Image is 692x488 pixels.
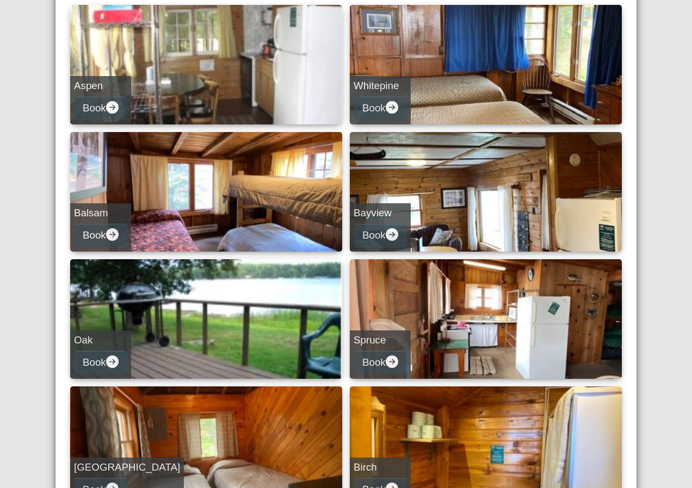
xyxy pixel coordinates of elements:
h5: Oak [74,334,127,347]
button: Bookarrow right circle fill [74,96,127,121]
svg: arrow right circle fill [106,101,119,114]
svg: arrow right circle fill [106,355,119,368]
h5: Bayview [354,207,407,220]
button: Bookarrow right circle fill [354,96,407,121]
h5: Aspen [74,80,127,92]
h5: [GEOGRAPHIC_DATA] [74,461,180,474]
svg: arrow right circle fill [386,228,398,241]
h5: Spruce [354,334,407,347]
button: Bookarrow right circle fill [354,351,407,375]
h5: Birch [354,461,407,474]
svg: arrow right circle fill [386,101,398,114]
svg: arrow right circle fill [106,228,119,241]
h5: Balsam [74,207,127,220]
button: Bookarrow right circle fill [74,351,127,375]
svg: arrow right circle fill [386,355,398,368]
h5: Whitepine [354,80,407,92]
button: Bookarrow right circle fill [354,223,407,248]
button: Bookarrow right circle fill [74,223,127,248]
